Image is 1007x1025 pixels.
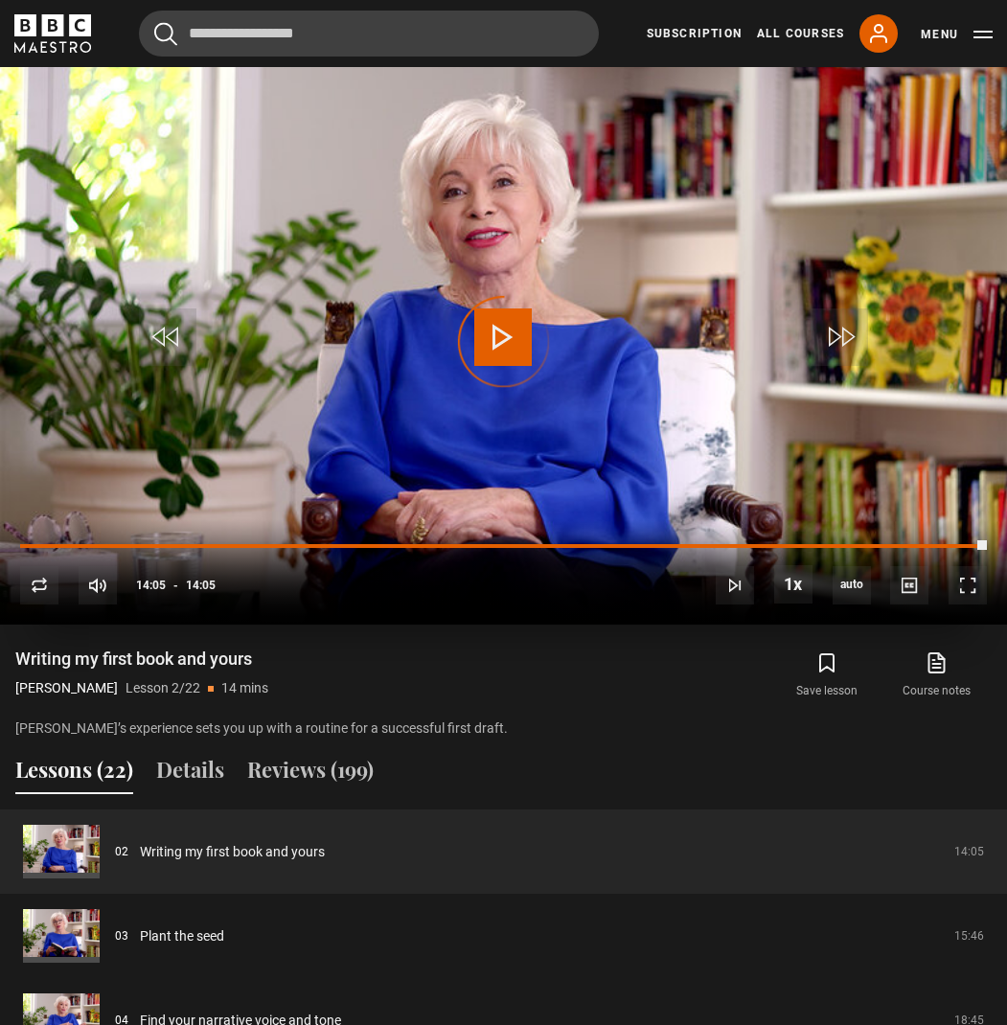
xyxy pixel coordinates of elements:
button: Mute [79,566,117,604]
a: Writing my first book and yours [140,842,325,862]
p: [PERSON_NAME]’s experience sets you up with a routine for a successful first draft. [15,718,992,739]
a: All Courses [757,25,844,42]
span: 14:05 [186,568,216,603]
button: Captions [890,566,928,604]
button: Save lesson [772,648,881,703]
input: Search [139,11,599,57]
button: Replay [20,566,58,604]
a: Subscription [647,25,742,42]
button: Toggle navigation [921,25,993,44]
button: Details [156,754,224,794]
button: Lessons (22) [15,754,133,794]
button: Submit the search query [154,22,177,46]
div: Progress Bar [20,544,987,548]
h1: Writing my first book and yours [15,648,268,671]
p: [PERSON_NAME] [15,678,118,698]
button: Fullscreen [949,566,987,604]
button: Next Lesson [716,566,754,604]
span: - [173,579,178,592]
svg: BBC Maestro [14,14,91,53]
a: Plant the seed [140,926,224,946]
span: 14:05 [136,568,166,603]
button: Reviews (199) [247,754,374,794]
button: Playback Rate [774,565,812,604]
p: Lesson 2/22 [126,678,200,698]
p: 14 mins [221,678,268,698]
div: Current quality: 360p [833,566,871,604]
span: auto [833,566,871,604]
a: Course notes [882,648,992,703]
